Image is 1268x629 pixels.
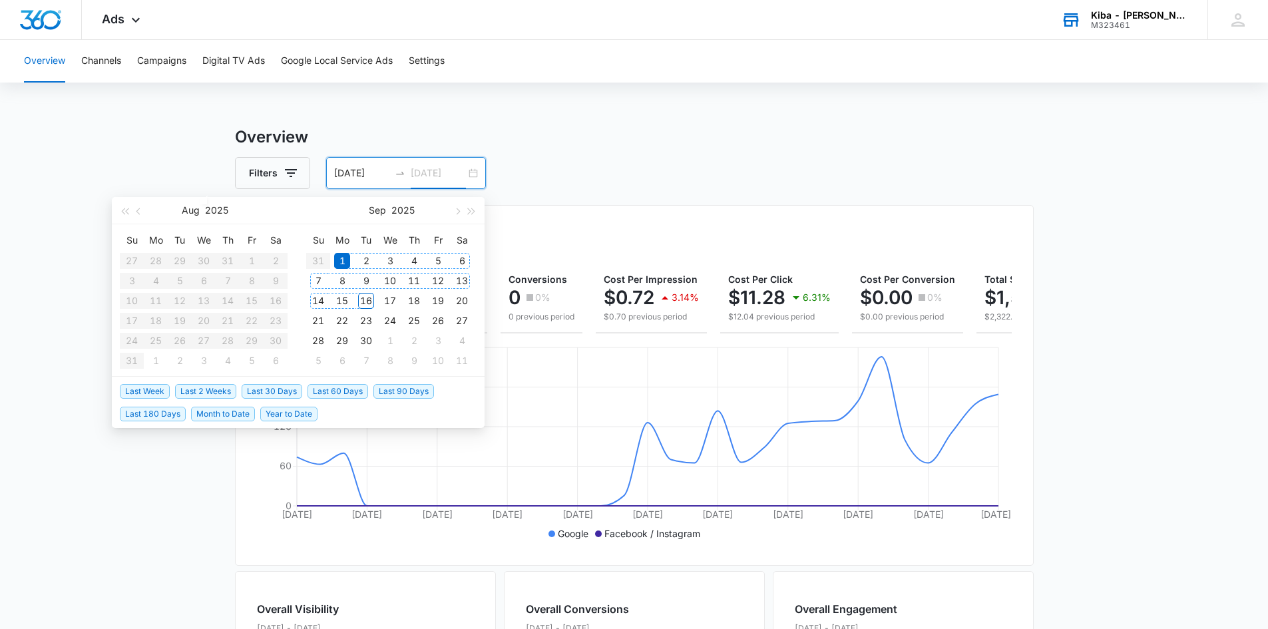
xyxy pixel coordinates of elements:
td: 2025-09-30 [354,331,378,351]
td: 2025-10-08 [378,351,402,371]
span: swap-right [395,168,405,178]
p: 6.31% [803,293,831,302]
span: Last 180 Days [120,407,186,421]
div: 25 [406,313,422,329]
div: 28 [310,333,326,349]
tspan: [DATE] [702,509,733,520]
tspan: 0 [286,500,292,511]
td: 2025-09-25 [402,311,426,331]
th: Tu [168,230,192,251]
div: 3 [196,353,212,369]
div: 2 [406,333,422,349]
div: 20 [454,293,470,309]
span: Last 60 Days [308,384,368,399]
div: 15 [334,293,350,309]
td: 2025-09-04 [216,351,240,371]
td: 2025-09-09 [354,271,378,291]
td: 2025-09-07 [306,271,330,291]
div: 3 [430,333,446,349]
div: 2 [172,353,188,369]
td: 2025-09-24 [378,311,402,331]
p: 0% [535,293,550,302]
th: Su [120,230,144,251]
td: 2025-09-10 [378,271,402,291]
td: 2025-10-09 [402,351,426,371]
td: 2025-09-16 [354,291,378,311]
td: 2025-09-03 [192,351,216,371]
td: 2025-09-27 [450,311,474,331]
td: 2025-10-03 [426,331,450,351]
tspan: [DATE] [282,509,312,520]
th: Tu [354,230,378,251]
div: 9 [406,353,422,369]
h2: Overall Visibility [257,601,363,617]
div: 30 [358,333,374,349]
td: 2025-09-18 [402,291,426,311]
div: 6 [334,353,350,369]
span: Month to Date [191,407,255,421]
tspan: [DATE] [562,509,592,520]
td: 2025-09-02 [354,251,378,271]
td: 2025-09-22 [330,311,354,331]
td: 2025-09-05 [426,251,450,271]
th: We [192,230,216,251]
div: 7 [358,353,374,369]
p: 0% [927,293,943,302]
td: 2025-09-17 [378,291,402,311]
button: 2025 [391,197,415,224]
div: 18 [406,293,422,309]
div: 10 [430,353,446,369]
div: 11 [406,273,422,289]
div: 4 [220,353,236,369]
td: 2025-09-03 [378,251,402,271]
div: 14 [310,293,326,309]
td: 2025-09-29 [330,331,354,351]
tspan: [DATE] [632,509,663,520]
div: 4 [454,333,470,349]
p: $0.00 [860,287,913,308]
td: 2025-09-12 [426,271,450,291]
td: 2025-10-05 [306,351,330,371]
p: 0 previous period [509,311,574,323]
tspan: [DATE] [492,509,523,520]
p: $0.00 previous period [860,311,955,323]
div: 16 [358,293,374,309]
td: 2025-09-06 [450,251,474,271]
h3: Overview [235,125,1034,149]
tspan: [DATE] [980,509,1010,520]
div: 21 [310,313,326,329]
div: 17 [382,293,398,309]
div: 5 [430,253,446,269]
td: 2025-09-11 [402,271,426,291]
td: 2025-09-01 [330,251,354,271]
button: Filters [235,157,310,189]
span: Cost Per Conversion [860,274,955,285]
tspan: [DATE] [421,509,452,520]
td: 2025-09-01 [144,351,168,371]
p: 3.14% [672,293,699,302]
td: 2025-09-26 [426,311,450,331]
h2: Overall Engagement [795,601,897,617]
td: 2025-09-14 [306,291,330,311]
div: 6 [268,353,284,369]
span: Cost Per Click [728,274,793,285]
span: Conversions [509,274,567,285]
p: $0.70 previous period [604,311,699,323]
input: Start date [334,166,389,180]
span: Last 90 Days [373,384,434,399]
td: 2025-09-20 [450,291,474,311]
th: Sa [450,230,474,251]
div: 1 [334,253,350,269]
p: $12.04 previous period [728,311,831,323]
td: 2025-10-02 [402,331,426,351]
p: $2,322.80 previous period [984,311,1120,323]
td: 2025-10-07 [354,351,378,371]
div: 5 [244,353,260,369]
button: Overview [24,40,65,83]
p: $0.72 [604,287,654,308]
span: to [395,168,405,178]
td: 2025-10-04 [450,331,474,351]
th: Fr [240,230,264,251]
td: 2025-09-08 [330,271,354,291]
div: 23 [358,313,374,329]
